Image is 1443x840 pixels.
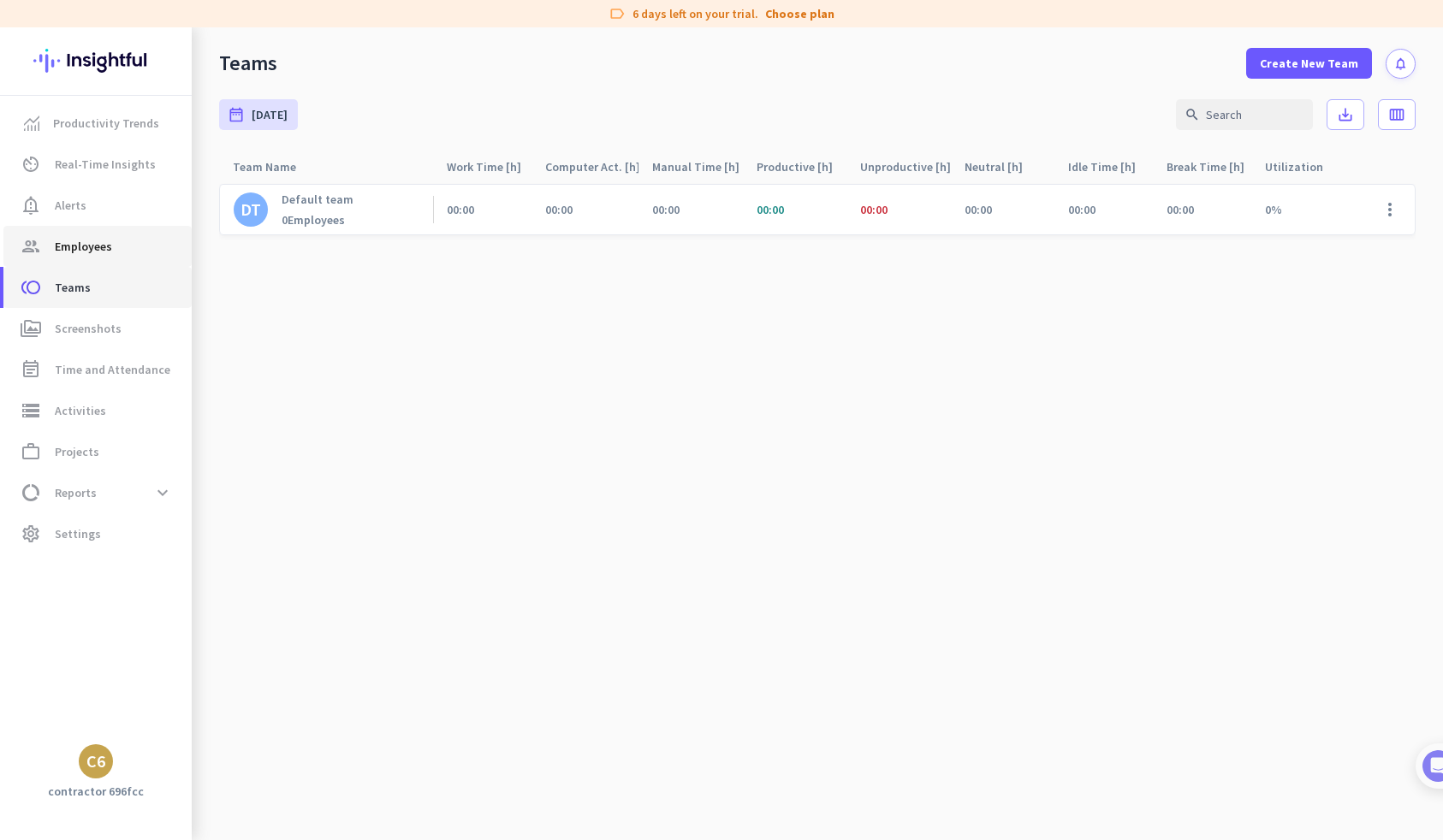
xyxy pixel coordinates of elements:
[234,192,353,228] a: DTDefault team0Employees
[447,202,474,217] span: 00:00
[55,441,99,462] span: Projects
[147,477,178,508] button: expand_more
[447,155,531,179] div: Work Time [h]
[240,201,261,218] div: DT
[55,236,112,257] span: Employees
[1327,99,1364,130] button: save_alt
[21,359,41,380] i: event_note
[1378,99,1416,130] button: calendar_view_week
[545,202,573,217] span: 00:00
[219,50,277,76] div: Teams
[1167,202,1194,217] div: 00:00
[1068,155,1153,179] div: Idle Time [h]
[1251,185,1356,234] div: 0%
[21,482,41,503] i: data_usage
[757,202,784,217] span: 00:00
[765,5,834,22] a: Choose plan
[1393,56,1408,71] i: notifications
[3,513,192,554] a: settingsSettings
[3,431,192,472] a: work_outlineProjects
[55,154,156,175] span: Real-Time Insights
[3,349,192,390] a: event_noteTime and Attendance
[545,155,638,179] div: Computer Act. [h]
[3,390,192,431] a: storageActivities
[33,27,158,94] img: Insightful logo
[652,202,680,217] span: 00:00
[21,524,41,544] i: settings
[21,441,41,462] i: work_outline
[1265,155,1344,179] div: Utilization
[1176,99,1313,130] input: Search
[53,113,159,133] span: Productivity Trends
[21,154,41,175] i: av_timer
[55,524,101,544] span: Settings
[282,212,353,228] div: Employees
[282,192,353,207] p: Default team
[1167,155,1251,179] div: Break Time [h]
[3,144,192,185] a: av_timerReal-Time Insights
[21,236,41,257] i: group
[55,195,86,216] span: Alerts
[3,185,192,226] a: notification_importantAlerts
[24,115,39,131] img: menu-item
[252,106,288,123] span: [DATE]
[860,155,951,179] div: Unproductive [h]
[21,400,41,421] i: storage
[3,103,192,144] a: menu-itemProductivity Trends
[609,5,626,22] i: label
[652,155,743,179] div: Manual Time [h]
[1369,189,1410,230] button: more_vert
[3,226,192,267] a: groupEmployees
[1246,48,1372,79] button: Create New Team
[233,155,317,179] div: Team Name
[3,267,192,308] a: tollTeams
[21,195,41,216] i: notification_important
[55,400,106,421] span: Activities
[965,202,992,217] span: 00:00
[3,308,192,349] a: perm_mediaScreenshots
[1386,49,1416,79] button: notifications
[860,202,888,217] span: 00:00
[757,155,847,179] div: Productive [h]
[1185,107,1200,122] i: search
[1068,202,1096,217] span: 00:00
[86,753,105,770] div: C6
[55,359,170,380] span: Time and Attendance
[1388,106,1405,123] i: calendar_view_week
[1260,55,1358,72] span: Create New Team
[21,277,41,298] i: toll
[228,106,245,123] i: date_range
[55,318,122,339] span: Screenshots
[1337,106,1354,123] i: save_alt
[55,277,91,298] span: Teams
[965,155,1043,179] div: Neutral [h]
[55,482,97,503] span: Reports
[3,472,192,513] a: data_usageReportsexpand_more
[282,212,288,228] b: 0
[21,318,41,339] i: perm_media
